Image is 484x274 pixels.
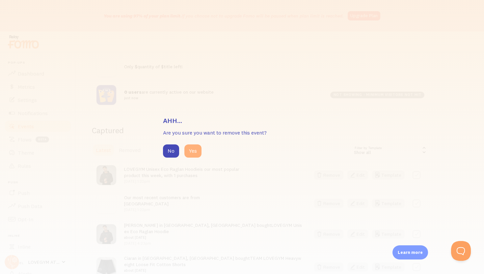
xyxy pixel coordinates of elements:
iframe: Help Scout Beacon - Open [451,241,471,261]
p: Learn more [398,249,423,256]
button: No [163,144,179,158]
p: Are you sure you want to remove this event? [163,129,321,137]
button: Yes [184,144,202,158]
h3: Ahh... [163,116,321,125]
div: Learn more [392,245,428,259]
